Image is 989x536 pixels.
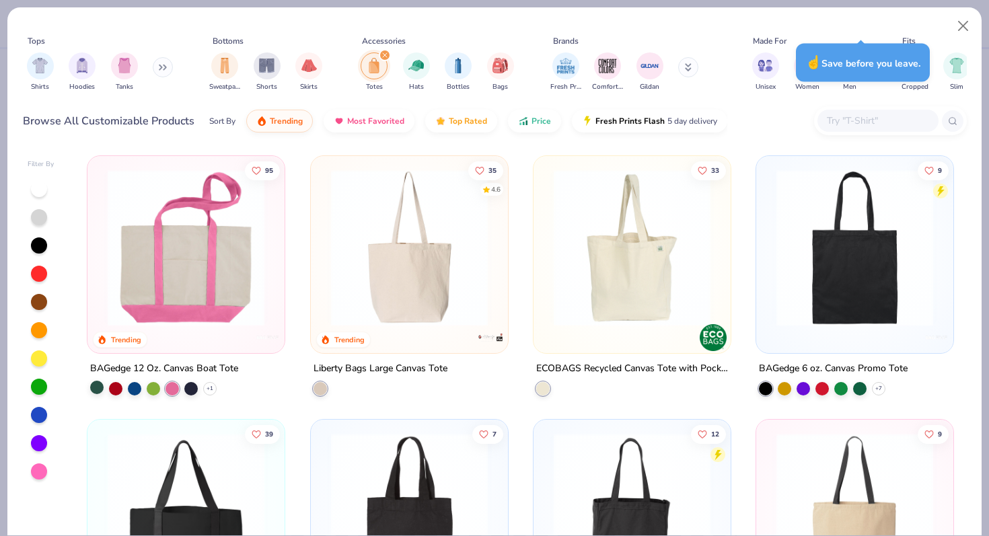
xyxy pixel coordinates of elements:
button: Like [691,425,726,444]
div: filter for Shirts [27,52,54,92]
div: filter for Bags [487,52,514,92]
div: Bottoms [213,35,244,47]
img: 40805af4-eef5-4b2e-b323-f368ee3eb3bc [547,169,717,326]
span: Shorts [256,82,277,92]
img: Bottles Image [451,58,466,73]
button: filter button [636,52,663,92]
span: Tanks [116,82,133,92]
button: filter button [752,52,779,92]
img: Bags Image [492,58,507,73]
button: Close [951,13,976,39]
span: Hoodies [69,82,95,92]
div: filter for Slim [943,52,970,92]
div: Fits [902,35,916,47]
div: Brands [553,35,579,47]
img: Shirts Image [32,58,48,73]
button: filter button [550,52,581,92]
span: Shirts [31,82,49,92]
div: filter for Totes [361,52,388,92]
button: Like [691,161,726,180]
div: BAGedge 12 Oz. Canvas Boat Tote [90,360,238,377]
img: 27b5c7c3-e969-429a-aedd-a97ddab816ce [770,169,940,326]
div: filter for Tanks [111,52,138,92]
span: Men [843,82,856,92]
div: Save before you leave. [796,44,930,82]
span: Trending [270,116,303,126]
div: Liberty Bags Large Canvas Tote [314,360,447,377]
span: + 7 [875,385,882,393]
img: Slim Image [949,58,964,73]
button: filter button [295,52,322,92]
img: 18a346f4-066a-4ba1-bd8c-7160f2b46754 [324,169,494,326]
div: filter for Hoodies [69,52,96,92]
div: filter for Fresh Prints [550,52,581,92]
button: Like [245,161,280,180]
span: 95 [265,167,273,174]
button: filter button [445,52,472,92]
div: Made For [753,35,786,47]
span: 9 [938,431,942,438]
div: Sort By [209,115,235,127]
button: filter button [592,52,623,92]
img: TopRated.gif [435,116,446,126]
img: eac1ae26-0c20-4d9b-9488-c02cf6f31015 [101,169,271,326]
div: filter for Bottles [445,52,472,92]
span: Slim [950,82,963,92]
button: filter button [254,52,281,92]
div: Browse All Customizable Products [23,113,194,129]
button: Price [508,110,561,132]
div: 4.6 [490,184,500,194]
img: Shorts Image [259,58,274,73]
button: filter button [69,52,96,92]
span: Gildan [640,82,659,92]
span: Bags [492,82,508,92]
span: 39 [265,431,273,438]
img: flash.gif [582,116,593,126]
img: most_fav.gif [334,116,344,126]
span: Hats [409,82,424,92]
span: 35 [488,167,496,174]
img: Unisex Image [758,58,773,73]
div: filter for Shorts [254,52,281,92]
img: Hoodies Image [75,58,89,73]
span: 7 [492,431,496,438]
div: filter for Sweatpants [209,52,240,92]
img: Skirts Image [301,58,317,73]
img: a2ea6b25-7160-44a7-ae64-d91a602c5e84 [494,169,665,326]
span: 9 [938,167,942,174]
img: Comfort Colors Image [597,56,618,76]
img: Totes Image [367,58,381,73]
img: trending.gif [256,116,267,126]
img: Liberty Bags logo [477,324,504,351]
span: Sweatpants [209,82,240,92]
img: Sweatpants Image [217,58,232,73]
img: 06059141-5e96-4d36-a274-049ded65ccb3 [717,169,887,326]
button: Like [918,425,949,444]
input: Try "T-Shirt" [826,113,929,128]
span: 12 [711,431,719,438]
span: Comfort Colors [592,82,623,92]
button: filter button [943,52,970,92]
span: Fresh Prints [550,82,581,92]
span: 33 [711,167,719,174]
div: Accessories [362,35,406,47]
img: Tanks Image [117,58,132,73]
div: filter for Gildan [636,52,663,92]
img: BAGedge logo [922,324,949,351]
div: filter for Comfort Colors [592,52,623,92]
button: Like [468,161,503,180]
button: Fresh Prints Flash5 day delivery [572,110,727,132]
button: filter button [361,52,388,92]
div: Filter By [28,159,54,169]
span: 5 day delivery [667,114,717,129]
button: filter button [403,52,430,92]
img: BAGedge logo [254,324,281,351]
span: + 1 [207,385,213,393]
button: Most Favorited [324,110,414,132]
button: filter button [487,52,514,92]
div: filter for Unisex [752,52,779,92]
button: Like [472,425,503,444]
span: Unisex [756,82,776,92]
span: Skirts [300,82,318,92]
div: ECOBAGS Recycled Canvas Tote with Pocket [536,360,728,377]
